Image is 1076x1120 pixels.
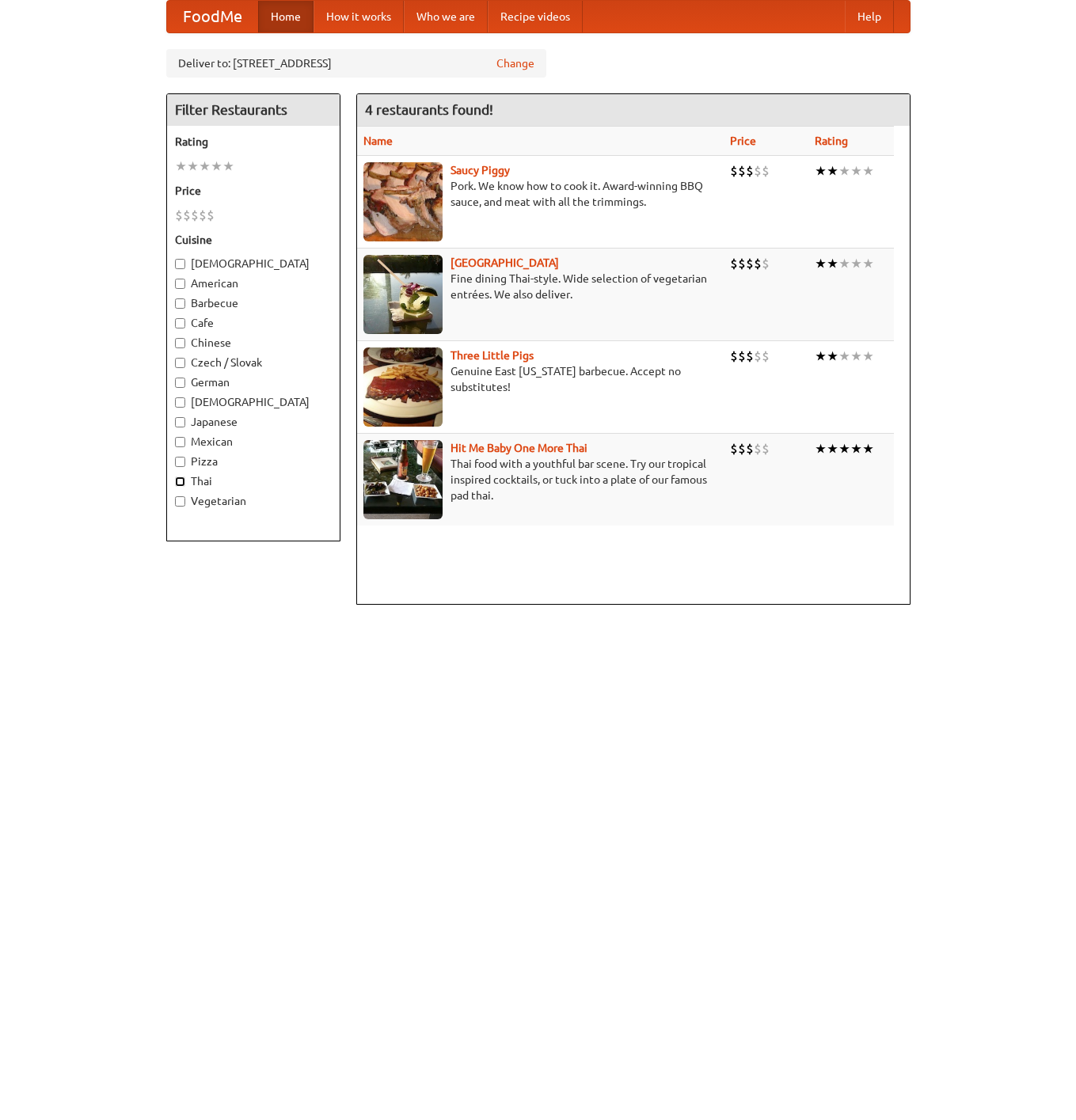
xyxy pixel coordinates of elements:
[175,358,185,368] input: Czech / Slovak
[175,295,332,311] label: Barbecue
[762,162,770,180] li: $
[850,440,862,457] li: ★
[363,162,443,241] img: saucy.jpg
[762,255,770,272] li: $
[488,1,583,32] a: Recipe videos
[738,162,746,180] li: $
[175,318,185,328] input: Cafe
[175,183,332,199] h5: Price
[175,256,332,271] label: [DEMOGRAPHIC_DATA]
[258,1,314,32] a: Home
[175,417,185,427] input: Japanese
[175,259,185,269] input: [DEMOGRAPHIC_DATA]
[862,162,874,180] li: ★
[175,437,185,447] input: Mexican
[827,440,838,457] li: ★
[746,255,754,272] li: $
[838,347,850,365] li: ★
[746,440,754,457] li: $
[815,162,827,180] li: ★
[730,255,738,272] li: $
[175,207,183,224] li: $
[191,207,199,224] li: $
[730,135,756,147] a: Price
[738,255,746,272] li: $
[451,349,534,362] a: Three Little Pigs
[175,134,332,150] h5: Rating
[222,158,234,175] li: ★
[175,338,185,348] input: Chinese
[175,232,332,248] h5: Cuisine
[815,255,827,272] li: ★
[175,378,185,388] input: German
[167,1,258,32] a: FoodMe
[838,440,850,457] li: ★
[815,440,827,457] li: ★
[838,255,850,272] li: ★
[815,347,827,365] li: ★
[850,255,862,272] li: ★
[175,279,185,289] input: American
[754,255,762,272] li: $
[862,255,874,272] li: ★
[827,347,838,365] li: ★
[730,347,738,365] li: $
[175,454,332,469] label: Pizza
[175,397,185,408] input: [DEMOGRAPHIC_DATA]
[175,414,332,430] label: Japanese
[187,158,199,175] li: ★
[738,347,746,365] li: $
[183,207,191,224] li: $
[451,164,510,177] a: Saucy Piggy
[175,394,332,410] label: [DEMOGRAPHIC_DATA]
[363,178,718,210] p: Pork. We know how to cook it. Award-winning BBQ sauce, and meat with all the trimmings.
[175,275,332,291] label: American
[363,271,718,302] p: Fine dining Thai-style. Wide selection of vegetarian entrées. We also deliver.
[815,135,848,147] a: Rating
[850,347,862,365] li: ★
[175,473,332,489] label: Thai
[746,347,754,365] li: $
[363,456,718,503] p: Thai food with a youthful bar scene. Try our tropical inspired cocktails, or tuck into a plate of...
[175,315,332,331] label: Cafe
[827,162,838,180] li: ★
[762,440,770,457] li: $
[862,440,874,457] li: ★
[850,162,862,180] li: ★
[363,347,443,427] img: littlepigs.jpg
[730,162,738,180] li: $
[363,135,393,147] a: Name
[211,158,222,175] li: ★
[496,55,534,71] a: Change
[199,207,207,224] li: $
[365,102,493,117] ng-pluralize: 4 restaurants found!
[363,363,718,395] p: Genuine East [US_STATE] barbecue. Accept no substitutes!
[175,298,185,309] input: Barbecue
[199,158,211,175] li: ★
[175,355,332,370] label: Czech / Slovak
[404,1,488,32] a: Who we are
[754,440,762,457] li: $
[845,1,894,32] a: Help
[175,493,332,509] label: Vegetarian
[827,255,838,272] li: ★
[862,347,874,365] li: ★
[363,440,443,519] img: babythai.jpg
[754,162,762,180] li: $
[738,440,746,457] li: $
[451,256,559,269] a: [GEOGRAPHIC_DATA]
[175,496,185,507] input: Vegetarian
[762,347,770,365] li: $
[175,374,332,390] label: German
[175,335,332,351] label: Chinese
[314,1,404,32] a: How it works
[754,347,762,365] li: $
[175,457,185,467] input: Pizza
[363,255,443,334] img: satay.jpg
[746,162,754,180] li: $
[451,442,587,454] a: Hit Me Baby One More Thai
